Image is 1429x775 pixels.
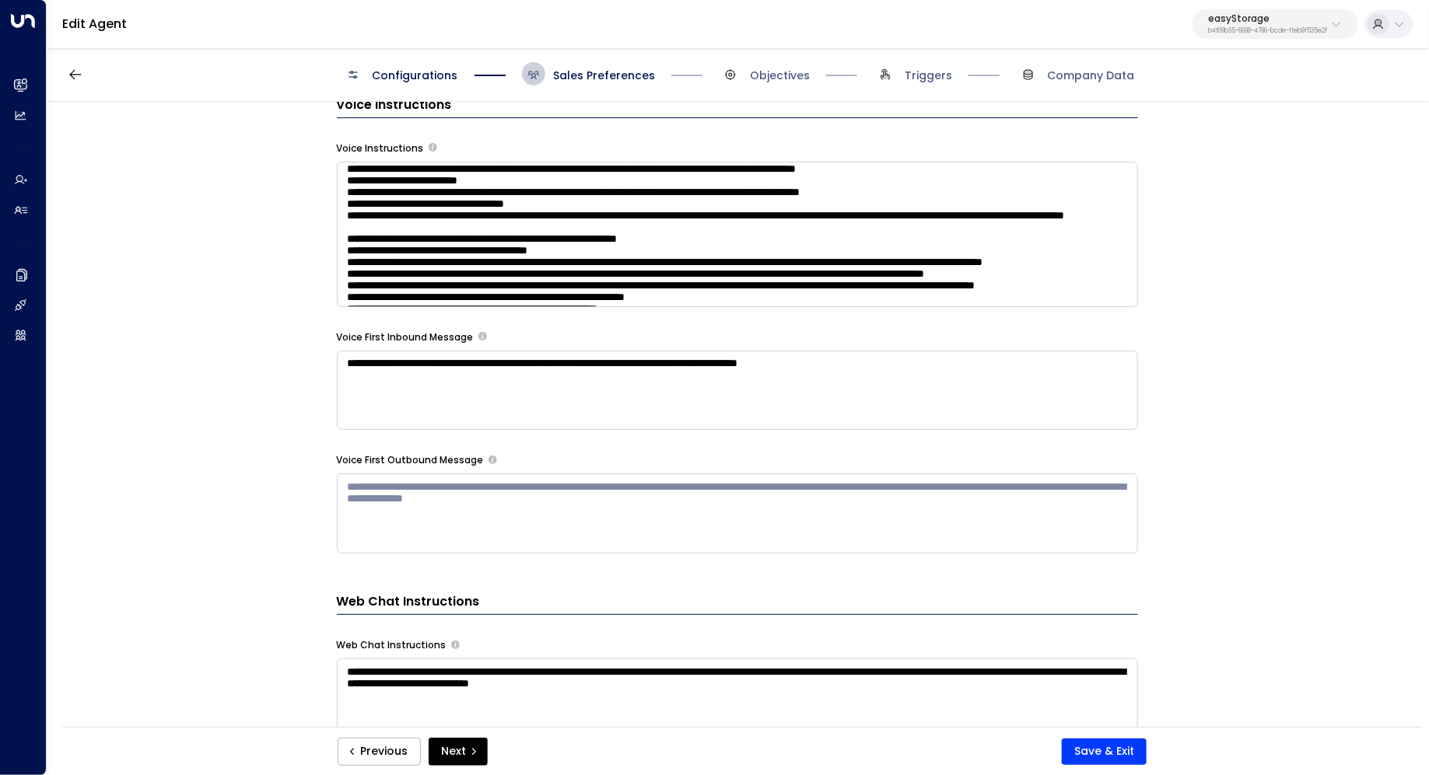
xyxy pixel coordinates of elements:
[337,592,1138,615] h3: Web Chat Instructions
[1048,68,1135,83] span: Company Data
[489,456,497,464] button: The opening message when making outbound calls. Use placeholders: [Lead Name], [Copilot Name], [C...
[429,143,437,152] button: Provide specific instructions for phone conversations, such as tone, pacing, information to empha...
[337,96,1138,118] h3: Voice Instructions
[905,68,952,83] span: Triggers
[1193,9,1358,39] button: easyStorageb4f09b35-6698-4786-bcde-ffeb9f535e2f
[1208,14,1327,23] p: easyStorage
[337,638,447,652] label: Web Chat Instructions
[1208,28,1327,34] p: b4f09b35-6698-4786-bcde-ffeb9f535e2f
[478,332,487,340] button: The opening message when answering incoming calls. Use placeholders: [Lead Name], [Copilot Name],...
[337,330,474,344] label: Voice First Inbound Message
[337,453,484,467] label: Voice First Outbound Message
[62,15,127,33] a: Edit Agent
[338,738,421,766] button: Previous
[429,738,488,766] button: Next
[451,641,460,649] button: Provide specific instructions for web chat conversations, such as tone, response style, informati...
[1062,738,1147,765] button: Save & Exit
[373,68,458,83] span: Configurations
[337,141,424,155] label: Voice Instructions
[750,68,810,83] span: Objectives
[553,68,655,83] span: Sales Preferences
